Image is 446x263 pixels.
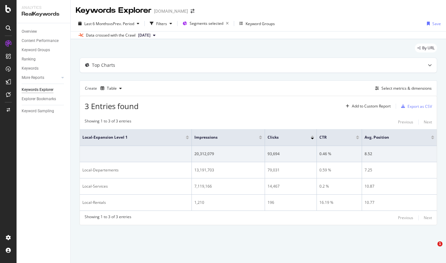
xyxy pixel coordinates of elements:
div: Filters [156,21,167,26]
div: Next [424,215,432,220]
div: arrow-right-arrow-left [191,9,194,13]
button: Add to Custom Report [343,101,391,111]
div: 93,694 [268,151,314,157]
div: 1,210 [194,200,262,205]
div: Export as CSV [408,104,432,109]
div: 0.2 % [319,183,359,189]
button: Previous [398,214,413,222]
span: By URL [422,46,435,50]
a: Ranking [22,56,66,63]
div: Showing 1 to 3 of 3 entries [85,214,131,222]
button: Segments selected [180,18,231,29]
span: Last 6 Months [84,21,109,26]
div: Top Charts [92,62,115,68]
button: Next [424,214,432,222]
button: Last 6 MonthsvsPrev. Period [76,18,142,29]
div: 196 [268,200,314,205]
div: 7.25 [365,167,434,173]
div: Add to Custom Report [352,104,391,108]
a: Keywords Explorer [22,87,66,93]
div: 79,031 [268,167,314,173]
div: Save [432,21,441,26]
div: 10.87 [365,183,434,189]
button: Export as CSV [399,101,432,111]
div: 0.59 % [319,167,359,173]
div: 16.19 % [319,200,359,205]
span: CTR [319,135,346,140]
a: Keyword Groups [22,47,66,53]
span: 2025 Sep. 20th [138,32,150,38]
div: Keyword Groups [246,21,275,26]
div: Keywords Explorer [76,5,151,16]
div: 0.46 % [319,151,359,157]
button: [DATE] [136,31,158,39]
span: 1 [437,241,443,246]
div: Local-Departements [82,167,189,173]
div: 13,191,703 [194,167,262,173]
a: Keywords [22,65,66,72]
div: [DOMAIN_NAME] [154,8,188,14]
button: Table [98,83,124,93]
div: Create [85,83,124,93]
button: Filters [147,18,175,29]
div: 10.77 [365,200,434,205]
span: Clicks [268,135,301,140]
button: Save [424,18,441,29]
div: Overview [22,28,37,35]
div: Keyword Sampling [22,108,54,114]
span: 3 Entries found [85,101,139,111]
button: Keyword Groups [237,18,277,29]
div: legacy label [415,44,437,52]
div: Table [107,87,117,90]
span: vs Prev. Period [109,21,134,26]
div: Previous [398,215,413,220]
div: Showing 1 to 3 of 3 entries [85,118,131,126]
div: 20,312,079 [194,151,262,157]
span: Avg. Position [365,135,422,140]
div: Explorer Bookmarks [22,96,56,102]
div: Keywords Explorer [22,87,53,93]
iframe: Intercom live chat [424,241,440,257]
div: 8.52 [365,151,434,157]
span: Impressions [194,135,249,140]
div: Select metrics & dimensions [381,86,432,91]
div: Keywords [22,65,38,72]
div: Local-Rentals [82,200,189,205]
span: Local-Expansion Level 1 [82,135,176,140]
a: Content Performance [22,38,66,44]
button: Next [424,118,432,126]
a: Explorer Bookmarks [22,96,66,102]
div: Next [424,119,432,125]
a: More Reports [22,74,59,81]
div: RealKeywords [22,10,65,18]
div: Content Performance [22,38,59,44]
a: Overview [22,28,66,35]
a: Keyword Sampling [22,108,66,114]
div: Previous [398,119,413,125]
button: Select metrics & dimensions [373,85,432,92]
div: Analytics [22,5,65,10]
span: Segments selected [190,21,223,26]
div: 7,119,166 [194,183,262,189]
div: 14,467 [268,183,314,189]
div: Ranking [22,56,36,63]
div: Local-Services [82,183,189,189]
div: More Reports [22,74,44,81]
div: Data crossed with the Crawl [86,32,136,38]
button: Previous [398,118,413,126]
div: Keyword Groups [22,47,50,53]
